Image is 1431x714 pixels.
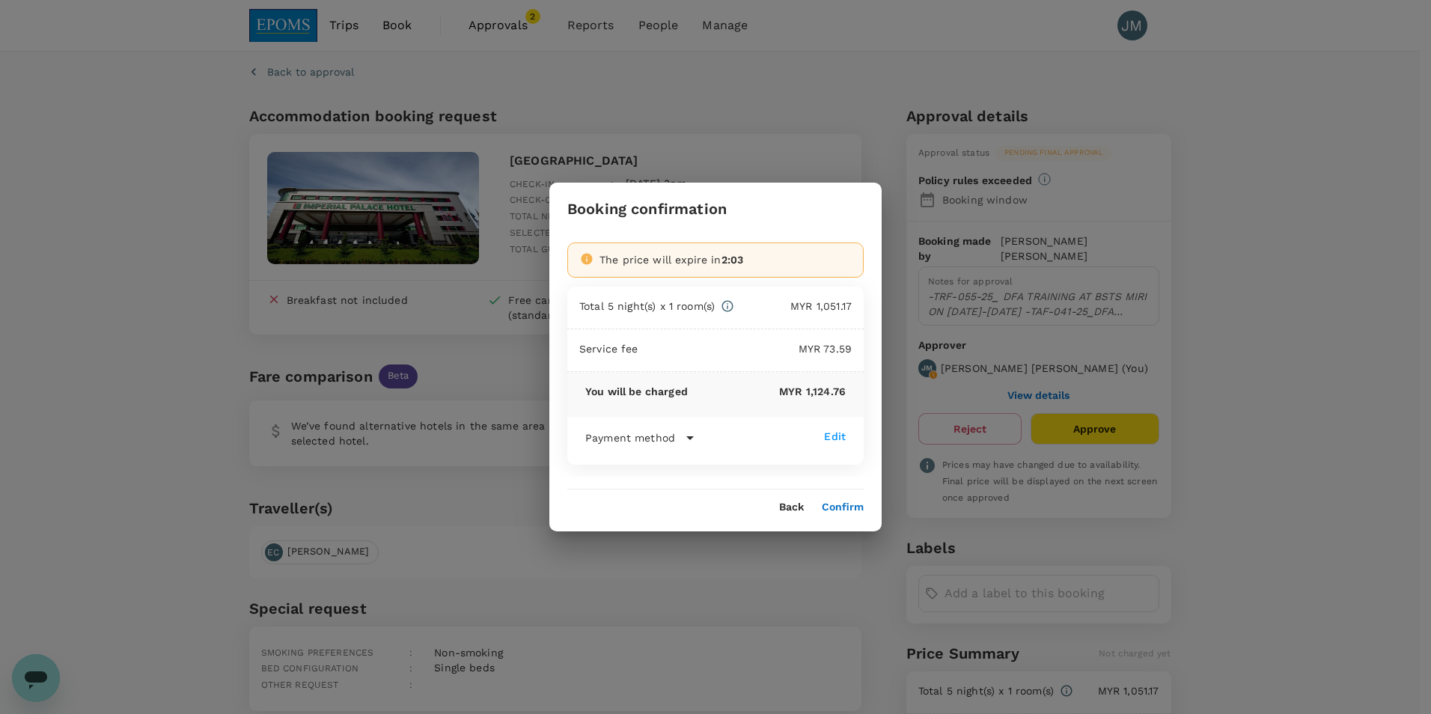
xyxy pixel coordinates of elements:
[567,201,727,218] h3: Booking confirmation
[599,252,851,267] div: The price will expire in
[688,384,846,399] p: MYR 1,124.76
[579,299,715,314] p: Total 5 night(s) x 1 room(s)
[822,501,864,513] button: Confirm
[585,384,688,399] p: You will be charged
[779,501,804,513] button: Back
[721,254,744,266] span: 2:03
[579,341,638,356] p: Service fee
[824,429,846,444] div: Edit
[638,341,852,356] p: MYR 73.59
[585,430,675,445] p: Payment method
[734,299,852,314] p: MYR 1,051.17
